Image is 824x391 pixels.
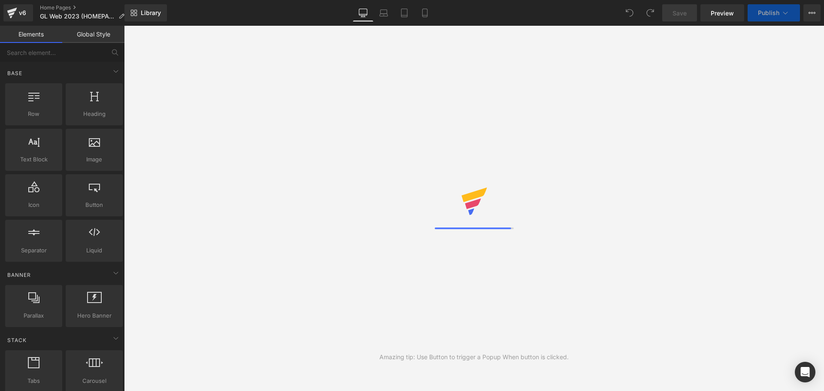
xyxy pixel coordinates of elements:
a: Global Style [62,26,124,43]
span: Tabs [8,376,60,385]
span: Library [141,9,161,17]
span: Preview [711,9,734,18]
span: Parallax [8,311,60,320]
span: Button [68,200,120,209]
span: Hero Banner [68,311,120,320]
a: New Library [124,4,167,21]
span: Save [673,9,687,18]
span: Stack [6,336,27,344]
a: Mobile [415,4,435,21]
button: Undo [621,4,638,21]
span: Row [8,109,60,118]
span: GL Web 2023 (HOMEPAGE) [40,13,115,20]
button: More [803,4,821,21]
span: Icon [8,200,60,209]
span: Liquid [68,246,120,255]
span: Banner [6,271,32,279]
div: v6 [17,7,28,18]
a: Desktop [353,4,373,21]
button: Redo [642,4,659,21]
a: Preview [700,4,744,21]
a: Tablet [394,4,415,21]
span: Heading [68,109,120,118]
span: Text Block [8,155,60,164]
span: Image [68,155,120,164]
span: Carousel [68,376,120,385]
button: Publish [748,4,800,21]
span: Base [6,69,23,77]
a: Laptop [373,4,394,21]
div: Amazing tip: Use Button to trigger a Popup When button is clicked. [379,352,569,362]
span: Publish [758,9,779,16]
a: Home Pages [40,4,131,11]
span: Separator [8,246,60,255]
div: Open Intercom Messenger [795,362,815,382]
a: v6 [3,4,33,21]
